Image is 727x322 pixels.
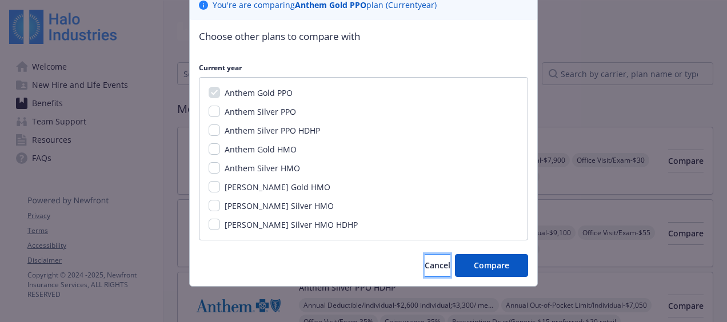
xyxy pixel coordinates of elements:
span: [PERSON_NAME] Gold HMO [225,182,330,192]
p: Choose other plans to compare with [199,29,528,44]
span: Cancel [425,260,450,271]
span: [PERSON_NAME] Silver HMO [225,200,334,211]
span: Compare [474,260,509,271]
button: Compare [455,254,528,277]
span: Anthem Silver PPO HDHP [225,125,320,136]
span: [PERSON_NAME] Silver HMO HDHP [225,219,358,230]
span: Anthem Gold PPO [225,87,293,98]
span: Anthem Silver PPO [225,106,296,117]
span: Anthem Gold HMO [225,144,297,155]
button: Cancel [425,254,450,277]
p: Current year [199,63,528,73]
span: Anthem Silver HMO [225,163,300,174]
